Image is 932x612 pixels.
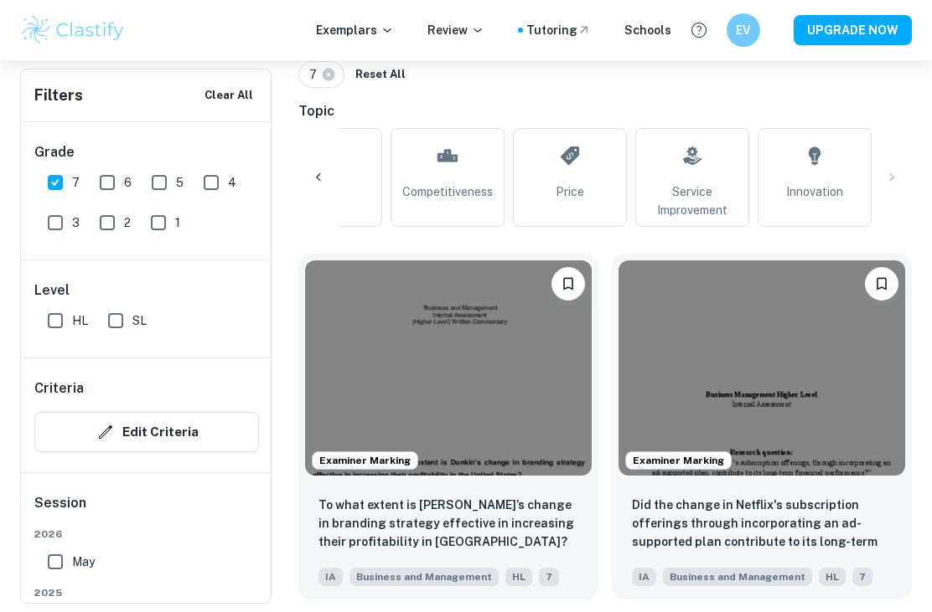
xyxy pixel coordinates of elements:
p: Did the change in Netflix's subscription offerings through incorporating an ad-supported plan con... [632,496,892,553]
h6: Level [34,280,259,301]
h6: Filters [34,84,83,107]
h6: Session [34,493,259,527]
span: Price [556,183,584,201]
span: Examiner Marking [626,453,731,468]
img: Business and Management IA example thumbnail: Did the change in Netflix's subscription [619,260,905,476]
span: 7 [309,65,324,84]
span: Competitiveness [402,183,493,201]
span: Examiner Marking [313,453,417,468]
a: Schools [624,21,671,39]
a: Examiner MarkingBookmarkTo what extent is Dunkin’s change in branding strategy effective in incre... [298,254,598,599]
span: Business and Management [349,568,499,586]
span: 3 [72,213,80,232]
h6: Topic [298,101,912,121]
h6: EV [734,21,753,39]
span: 2025 [34,585,259,600]
span: 2026 [34,527,259,542]
span: 5 [176,173,184,192]
a: Examiner MarkingBookmarkDid the change in Netflix's subscription offerings through incorporating ... [612,254,912,599]
span: 6 [124,173,132,192]
span: Business and Management [663,568,812,586]
button: Bookmark [865,267,898,301]
span: 4 [228,173,236,192]
p: To what extent is Dunkin’s change in branding strategy effective in increasing their profitabilit... [318,496,578,551]
span: Service Improvement [643,183,742,219]
button: Help and Feedback [685,16,713,44]
span: HL [819,568,846,586]
h6: Criteria [34,378,84,399]
img: Clastify logo [20,13,127,47]
h6: Grade [34,142,259,162]
a: Tutoring [526,21,591,39]
span: Innovation [786,183,843,201]
div: 7 [298,61,344,88]
button: Reset All [351,62,410,87]
p: Review [427,21,484,39]
span: IA [632,568,656,586]
button: Bookmark [551,267,585,301]
p: Exemplars [316,21,394,39]
span: 7 [852,568,872,586]
span: IA [318,568,343,586]
span: 7 [539,568,559,586]
span: HL [505,568,532,586]
button: Clear All [200,83,257,108]
span: 7 [72,173,80,192]
span: HL [72,311,88,330]
button: EV [727,13,760,47]
img: Business and Management IA example thumbnail: To what extent is Dunkin’s change in bra [305,260,592,476]
span: SL [132,311,147,330]
span: May [72,553,95,571]
span: 1 [175,213,180,232]
span: 2 [124,213,131,232]
button: UPGRADE NOW [794,15,912,45]
button: Edit Criteria [34,412,259,452]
